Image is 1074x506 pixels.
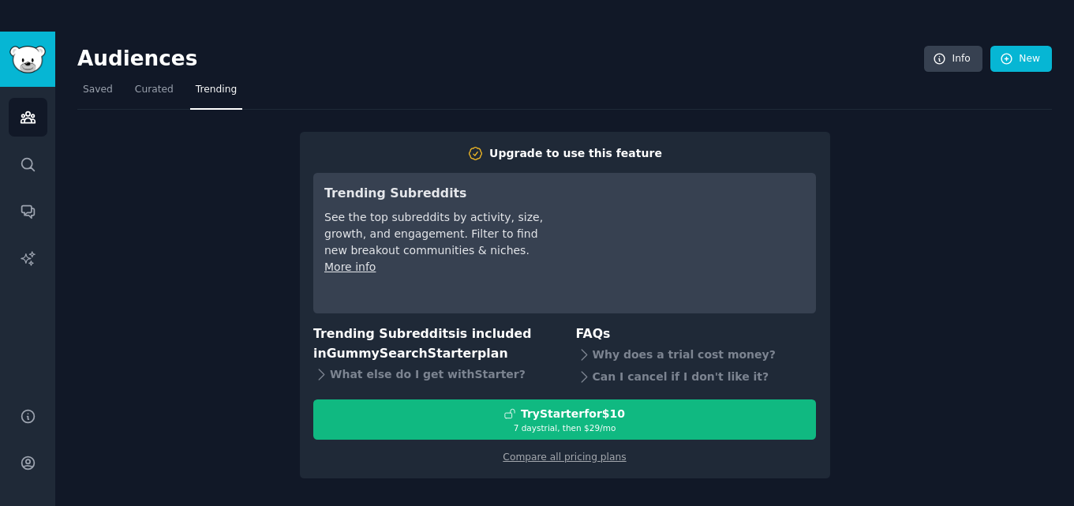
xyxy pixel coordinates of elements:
a: More info [324,260,376,273]
h3: Trending Subreddits is included in plan [313,324,554,363]
div: Upgrade to use this feature [489,145,662,162]
div: Can I cancel if I don't like it? [576,366,817,388]
div: Why does a trial cost money? [576,344,817,366]
iframe: YouTube video player [568,184,805,302]
a: Curated [129,77,179,110]
div: See the top subreddits by activity, size, growth, and engagement. Filter to find new breakout com... [324,209,546,259]
h2: Audiences [77,47,924,72]
div: Try Starter for $10 [521,406,625,422]
div: 7 days trial, then $ 29 /mo [314,422,815,433]
a: Info [924,46,982,73]
span: GummySearch Starter [327,346,477,361]
span: Curated [135,83,174,97]
img: GummySearch logo [9,46,46,73]
a: New [990,46,1052,73]
h3: FAQs [576,324,817,344]
button: TryStarterfor$107 daystrial, then $29/mo [313,399,816,440]
a: Trending [190,77,242,110]
a: Compare all pricing plans [503,452,626,463]
h3: Trending Subreddits [324,184,546,204]
span: Saved [83,83,113,97]
span: Trending [196,83,237,97]
a: Saved [77,77,118,110]
div: What else do I get with Starter ? [313,363,554,385]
